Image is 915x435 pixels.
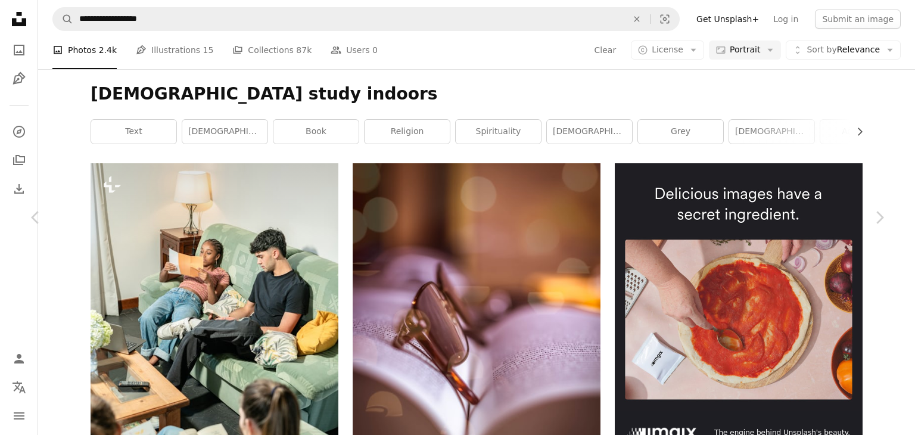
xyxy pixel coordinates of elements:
a: Collections [7,148,31,172]
a: Users 0 [331,31,378,69]
button: Sort byRelevance [786,41,901,60]
img: file-1758653143196-5e6a315bc75aimage [615,163,863,411]
a: book [273,120,359,144]
a: [DEMOGRAPHIC_DATA] [182,120,267,144]
a: [DEMOGRAPHIC_DATA] [729,120,814,144]
button: Visual search [651,8,679,30]
button: Clear [624,8,650,30]
a: Log in / Sign up [7,347,31,371]
a: Photos [7,38,31,62]
span: Relevance [807,44,880,56]
a: Get Unsplash+ [689,10,766,29]
a: text [91,120,176,144]
a: Illustrations [7,67,31,91]
a: a pair of wedding rings on a bed [353,312,600,323]
a: Collections 87k [232,31,312,69]
button: Search Unsplash [53,8,73,30]
span: Sort by [807,45,836,54]
button: License [631,41,704,60]
span: 0 [372,44,378,57]
span: License [652,45,683,54]
a: Next [844,160,915,275]
form: Find visuals sitewide [52,7,680,31]
a: [DEMOGRAPHIC_DATA] [547,120,632,144]
button: Menu [7,404,31,428]
button: Language [7,375,31,399]
button: scroll list to the right [849,120,863,144]
span: Portrait [730,44,760,56]
a: spirituality [456,120,541,144]
a: Illustrations 15 [136,31,213,69]
h1: [DEMOGRAPHIC_DATA] study indoors [91,83,863,105]
a: Log in [766,10,805,29]
span: 87k [296,44,312,57]
button: Submit an image [815,10,901,29]
button: Portrait [709,41,781,60]
a: Explore [7,120,31,144]
button: Clear [594,41,617,60]
span: 15 [203,44,214,57]
a: accessory [820,120,905,144]
a: religion [365,120,450,144]
a: a group of people sitting on a couch in a living room [91,343,338,354]
a: grey [638,120,723,144]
